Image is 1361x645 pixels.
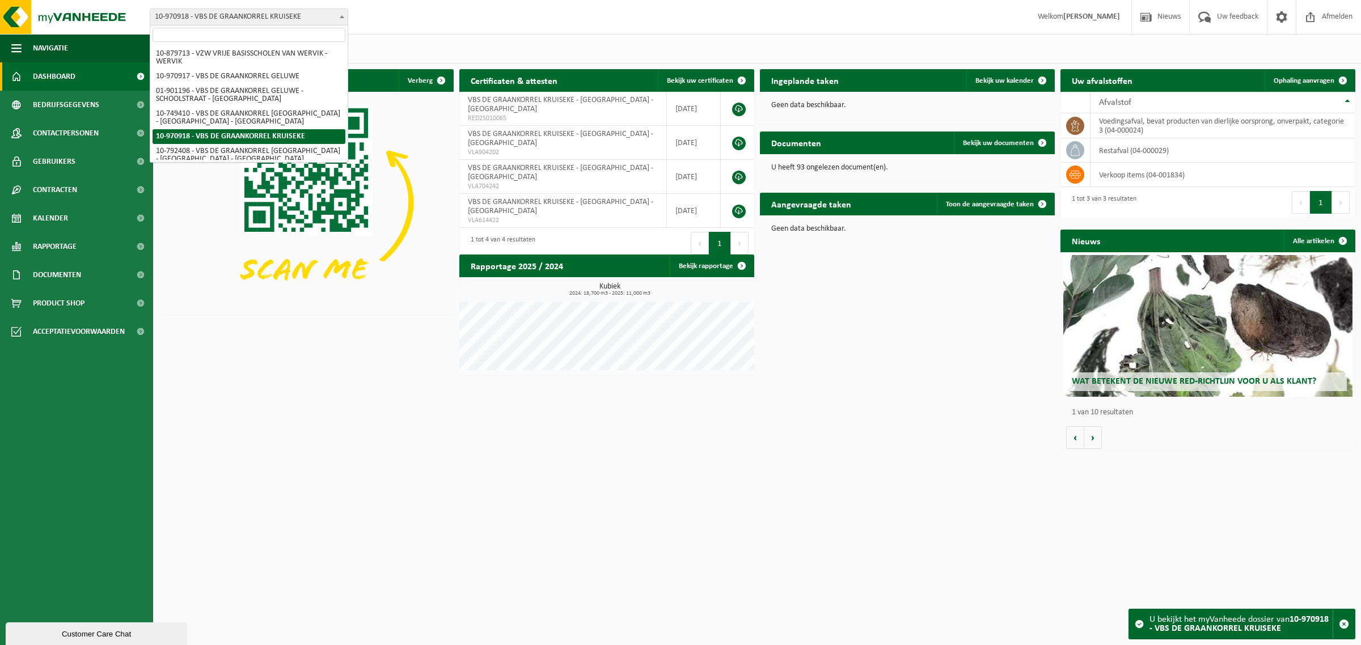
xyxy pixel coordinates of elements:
button: 1 [1310,191,1332,214]
td: [DATE] [667,92,721,126]
button: Vorige [1066,426,1084,449]
button: Verberg [399,69,453,92]
li: 10-792408 - VBS DE GRAANKORREL [GEOGRAPHIC_DATA] - [GEOGRAPHIC_DATA] - [GEOGRAPHIC_DATA] [153,144,345,167]
button: Previous [691,232,709,254]
span: Kalender [33,204,68,232]
span: Wat betekent de nieuwe RED-richtlijn voor u als klant? [1072,377,1316,386]
span: Bekijk uw kalender [975,77,1034,84]
span: Contactpersonen [33,119,99,147]
button: Next [1332,191,1350,214]
button: Volgende [1084,426,1102,449]
button: 1 [709,232,731,254]
h3: Kubiek [465,283,754,296]
a: Wat betekent de nieuwe RED-richtlijn voor u als klant? [1063,255,1352,397]
p: U heeft 93 ongelezen document(en). [771,164,1043,172]
a: Bekijk rapportage [670,254,753,277]
li: 10-970918 - VBS DE GRAANKORREL KRUISEKE [153,129,345,144]
span: RED25010065 [468,114,658,123]
span: 2024: 18,700 m3 - 2025: 11,000 m3 [465,291,754,296]
p: Geen data beschikbaar. [771,225,1043,233]
span: VBS DE GRAANKORREL KRUISEKE - [GEOGRAPHIC_DATA] - [GEOGRAPHIC_DATA] [468,130,653,147]
span: Documenten [33,261,81,289]
span: Bedrijfsgegevens [33,91,99,119]
h2: Rapportage 2025 / 2024 [459,254,574,277]
span: Bekijk uw documenten [963,139,1034,147]
a: Bekijk uw certificaten [658,69,753,92]
td: [DATE] [667,194,721,228]
div: 1 tot 3 van 3 resultaten [1066,190,1136,215]
span: VBS DE GRAANKORREL KRUISEKE - [GEOGRAPHIC_DATA] - [GEOGRAPHIC_DATA] [468,198,653,215]
span: VBS DE GRAANKORREL KRUISEKE - [GEOGRAPHIC_DATA] - [GEOGRAPHIC_DATA] [468,96,653,113]
td: voedingsafval, bevat producten van dierlijke oorsprong, onverpakt, categorie 3 (04-000024) [1091,113,1355,138]
span: Rapportage [33,232,77,261]
div: U bekijkt het myVanheede dossier van [1149,609,1333,639]
a: Alle artikelen [1284,230,1354,252]
li: 10-970917 - VBS DE GRAANKORREL GELUWE [153,69,345,84]
span: 10-970918 - VBS DE GRAANKORREL KRUISEKE [150,9,348,25]
span: VLA704242 [468,182,658,191]
span: VBS DE GRAANKORREL KRUISEKE - [GEOGRAPHIC_DATA] - [GEOGRAPHIC_DATA] [468,164,653,181]
button: Previous [1292,191,1310,214]
span: Acceptatievoorwaarden [33,317,125,346]
span: Product Shop [33,289,84,317]
a: Ophaling aanvragen [1265,69,1354,92]
td: restafval (04-000029) [1091,138,1355,163]
span: Afvalstof [1099,98,1131,107]
li: 10-879713 - VZW VRIJE BASISSCHOLEN VAN WERVIK - WERVIK [153,46,345,69]
p: Geen data beschikbaar. [771,101,1043,109]
span: Contracten [33,176,77,204]
span: Verberg [408,77,433,84]
strong: [PERSON_NAME] [1063,12,1120,21]
h2: Aangevraagde taken [760,193,863,215]
td: [DATE] [667,160,721,194]
a: Bekijk uw documenten [954,131,1054,154]
span: Bekijk uw certificaten [667,77,733,84]
h2: Nieuws [1060,230,1111,252]
span: Toon de aangevraagde taken [946,201,1034,208]
iframe: chat widget [6,620,189,645]
div: 1 tot 4 van 4 resultaten [465,231,535,256]
li: 10-749410 - VBS DE GRAANKORREL [GEOGRAPHIC_DATA] - [GEOGRAPHIC_DATA] - [GEOGRAPHIC_DATA] [153,107,345,129]
span: 10-970918 - VBS DE GRAANKORREL KRUISEKE [150,9,348,26]
strong: 10-970918 - VBS DE GRAANKORREL KRUISEKE [1149,615,1329,633]
td: verkoop items (04-001834) [1091,163,1355,187]
a: Toon de aangevraagde taken [937,193,1054,215]
h2: Certificaten & attesten [459,69,569,91]
span: Dashboard [33,62,75,91]
span: VLA904202 [468,148,658,157]
button: Next [731,232,749,254]
a: Bekijk uw kalender [966,69,1054,92]
span: Navigatie [33,34,68,62]
img: Download de VHEPlus App [159,92,454,313]
li: 01-901196 - VBS DE GRAANKORREL GELUWE - SCHOOLSTRAAT - [GEOGRAPHIC_DATA] [153,84,345,107]
span: Ophaling aanvragen [1274,77,1334,84]
td: [DATE] [667,126,721,160]
span: Gebruikers [33,147,75,176]
p: 1 van 10 resultaten [1072,409,1350,417]
h2: Documenten [760,131,832,154]
h2: Uw afvalstoffen [1060,69,1144,91]
h2: Ingeplande taken [760,69,850,91]
span: VLA614422 [468,216,658,225]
